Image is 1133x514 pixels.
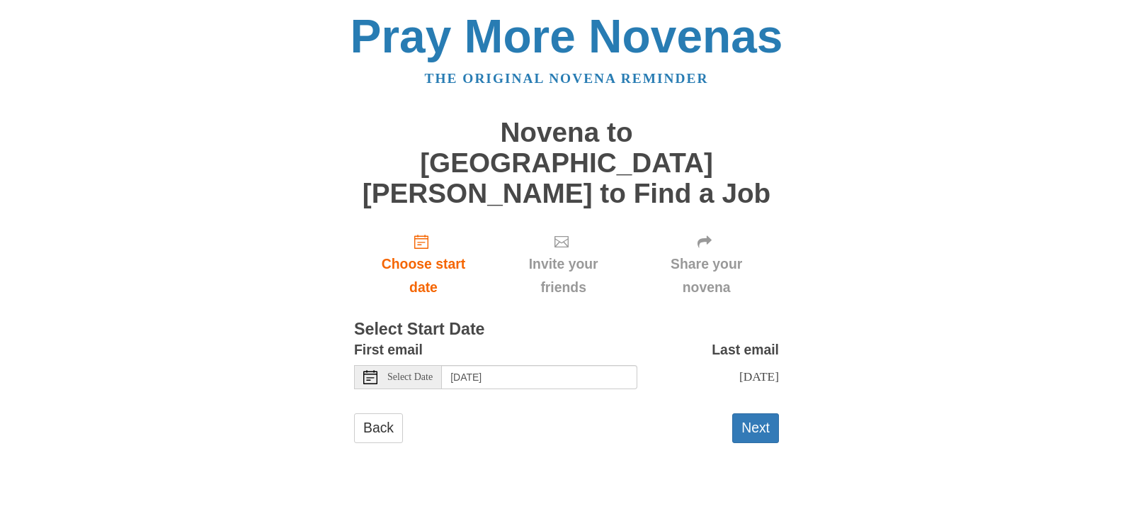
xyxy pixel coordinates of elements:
label: First email [354,338,423,362]
label: Last email [712,338,779,362]
span: Share your novena [648,252,765,299]
a: Choose start date [354,223,493,307]
a: Pray More Novenas [351,10,783,62]
a: Back [354,413,403,442]
span: Choose start date [368,252,479,299]
span: Select Date [387,372,433,382]
div: Click "Next" to confirm your start date first. [634,223,779,307]
a: The original novena reminder [425,71,709,86]
span: Invite your friends [507,252,620,299]
h1: Novena to [GEOGRAPHIC_DATA][PERSON_NAME] to Find a Job [354,118,779,208]
h3: Select Start Date [354,320,779,339]
div: Click "Next" to confirm your start date first. [493,223,634,307]
span: [DATE] [739,369,779,384]
button: Next [732,413,779,442]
